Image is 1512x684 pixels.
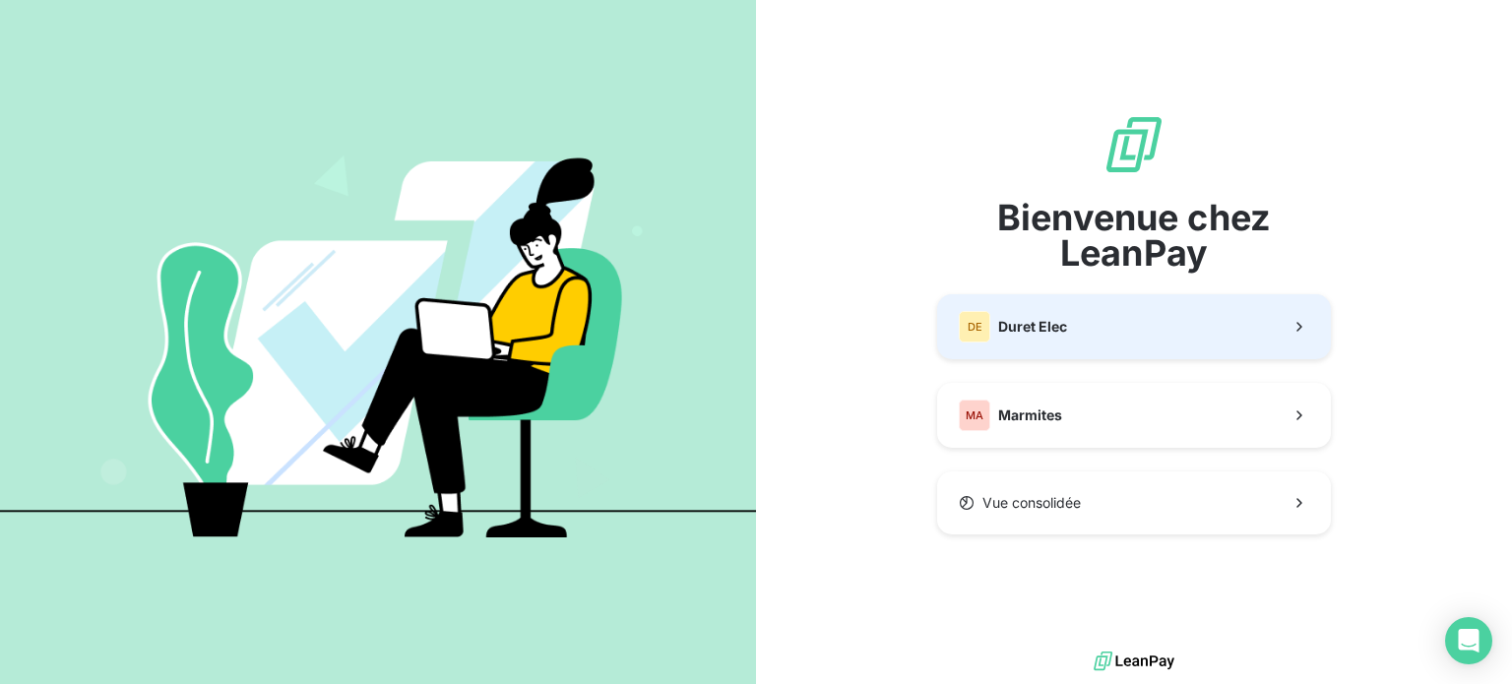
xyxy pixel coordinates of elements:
[982,493,1081,513] span: Vue consolidée
[959,400,990,431] div: MA
[1094,647,1174,676] img: logo
[937,383,1331,448] button: MAMarmites
[998,405,1062,425] span: Marmites
[998,317,1067,337] span: Duret Elec
[937,200,1331,271] span: Bienvenue chez LeanPay
[937,294,1331,359] button: DEDuret Elec
[959,311,990,342] div: DE
[1102,113,1165,176] img: logo sigle
[937,471,1331,534] button: Vue consolidée
[1445,617,1492,664] div: Open Intercom Messenger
